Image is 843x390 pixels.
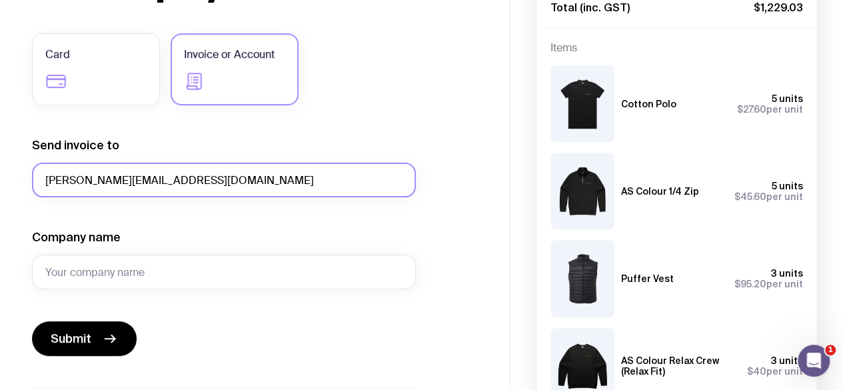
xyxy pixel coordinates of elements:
h3: AS Colour Relax Crew (Relax Fit) [621,355,736,377]
iframe: Intercom live chat [798,345,830,377]
label: Send invoice to [32,137,119,153]
span: per unit [734,191,803,202]
span: per unit [747,366,803,377]
h4: Items [550,41,803,55]
span: $45.60 [734,191,766,202]
h3: Cotton Polo [621,99,676,109]
h3: Puffer Vest [621,273,674,284]
button: Submit [32,321,137,356]
label: Company name [32,229,121,245]
span: 5 units [772,181,803,191]
span: 3 units [771,268,803,279]
span: per unit [734,279,803,289]
span: 3 units [771,355,803,366]
span: $95.20 [734,279,766,289]
span: $27.60 [737,104,766,115]
span: per unit [737,104,803,115]
span: 1 [825,345,836,355]
span: $1,229.03 [754,1,803,14]
span: 5 units [772,93,803,104]
span: Total (inc. GST) [550,1,630,14]
span: $40 [747,366,766,377]
span: Invoice or Account [184,47,275,63]
span: Submit [51,331,91,347]
span: Card [45,47,70,63]
h3: AS Colour 1/4 Zip [621,186,699,197]
input: accounts@company.com [32,163,416,197]
input: Your company name [32,255,416,289]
